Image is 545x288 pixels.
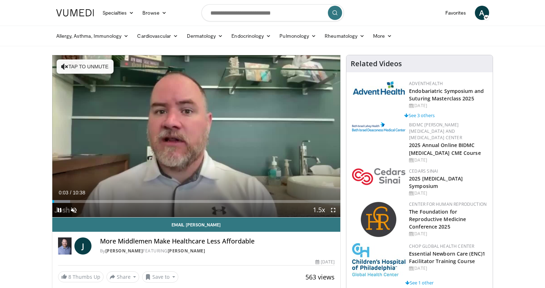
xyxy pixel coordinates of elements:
[133,29,182,43] a: Cardiovascular
[52,203,67,217] button: Pause
[320,29,369,43] a: Rheumatology
[409,122,462,141] a: BIDMC [PERSON_NAME][MEDICAL_DATA] and [MEDICAL_DATA] Center
[98,6,138,20] a: Specialties
[404,112,435,119] a: See 3 others
[352,80,405,95] img: 5c3c682d-da39-4b33-93a5-b3fb6ba9580b.jpg.150x105_q85_autocrop_double_scale_upscale_version-0.2.jpg
[58,237,72,255] img: Dr. Josh Umbehr
[227,29,275,43] a: Endocrinology
[201,4,344,21] input: Search topics, interventions
[305,273,335,281] span: 563 views
[68,273,71,280] span: 8
[183,29,227,43] a: Dermatology
[352,243,405,276] img: 8fbf8b72-0f77-40e1-90f4-9648163fd298.jpg.150x105_q85_autocrop_double_scale_upscale_version-0.2.jpg
[56,9,94,16] img: VuMedi Logo
[73,190,85,195] span: 10:38
[70,190,72,195] span: /
[59,190,68,195] span: 0:03
[409,88,484,102] a: Endobariatric Symposium and Suturing Masterclass 2025
[475,6,489,20] a: A
[67,203,81,217] button: Unmute
[409,231,487,237] div: [DATE]
[74,237,91,255] a: J
[326,203,340,217] button: Fullscreen
[312,203,326,217] button: Playback Rate
[409,265,487,272] div: [DATE]
[351,59,402,68] h4: Related Videos
[352,168,405,185] img: 7e905080-f4a2-4088-8787-33ce2bef9ada.png.150x105_q85_autocrop_double_scale_upscale_version-0.2.png
[315,259,335,265] div: [DATE]
[100,237,335,245] h4: More Middlemen Make Healthcare Less Affordable
[409,243,474,249] a: CHOP Global Health Center
[441,6,471,20] a: Favorites
[409,103,487,109] div: [DATE]
[409,175,463,189] a: 2025 [MEDICAL_DATA] Symposium
[352,122,405,131] img: c96b19ec-a48b-46a9-9095-935f19585444.png.150x105_q85_autocrop_double_scale_upscale_version-0.2.png
[58,271,104,282] a: 8 Thumbs Up
[409,201,487,207] a: Center for Human Reproduction
[57,59,114,74] button: Tap to unmute
[360,201,398,239] img: c058e059-5986-4522-8e32-16b7599f4943.png.150x105_q85_autocrop_double_scale_upscale_version-0.2.png
[409,250,485,265] a: Essential Newborn Care (ENC)1 Facilitator Training Course
[100,248,335,254] div: By FEATURING
[409,80,443,87] a: AdventHealth
[405,279,434,286] a: See 1 other
[52,218,341,232] a: Email [PERSON_NAME]
[138,6,171,20] a: Browse
[52,29,133,43] a: Allergy, Asthma, Immunology
[369,29,396,43] a: More
[409,190,487,197] div: [DATE]
[275,29,320,43] a: Pulmonology
[105,248,143,254] a: [PERSON_NAME]
[168,248,205,254] a: [PERSON_NAME]
[409,168,438,174] a: Cedars Sinai
[409,208,466,230] a: The Foundation for Reproductive Medicine Conference 2025
[142,271,178,283] button: Save to
[409,157,487,163] div: [DATE]
[409,142,481,156] a: 2025 Annual Online BIDMC [MEDICAL_DATA] CME Course
[106,271,140,283] button: Share
[52,55,341,218] video-js: Video Player
[52,200,341,203] div: Progress Bar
